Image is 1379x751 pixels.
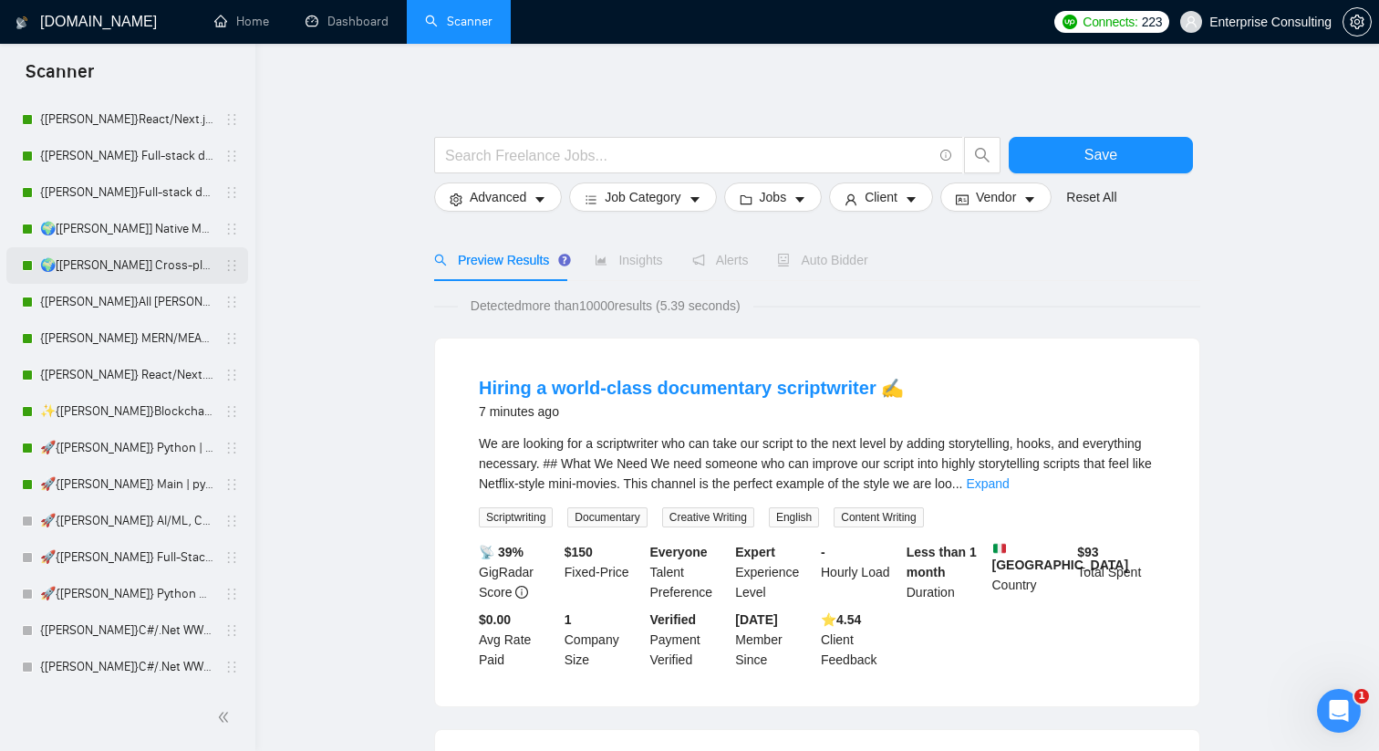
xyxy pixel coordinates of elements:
[1009,137,1193,173] button: Save
[224,222,239,236] span: holder
[964,137,1001,173] button: search
[40,284,213,320] a: {[PERSON_NAME]}All [PERSON_NAME] - web [НАДО ПЕРЕДЕЛАТЬ]
[595,253,662,267] span: Insights
[1343,15,1371,29] span: setting
[940,150,952,162] span: info-circle
[224,331,239,346] span: holder
[40,174,213,211] a: {[PERSON_NAME]}Full-stack devs WW (<1 month) - pain point
[692,254,705,266] span: notification
[565,612,572,627] b: 1
[845,193,857,206] span: user
[458,296,753,316] span: Detected more than 10000 results (5.39 seconds)
[1343,7,1372,37] button: setting
[40,576,213,612] a: 🚀{[PERSON_NAME]} Python AI/ML Integrations
[40,211,213,247] a: 🌍[[PERSON_NAME]] Native Mobile WW
[40,320,213,357] a: {[PERSON_NAME]} MERN/MEAN (Enterprise & SaaS)
[445,144,932,167] input: Search Freelance Jobs...
[479,612,511,627] b: $0.00
[479,378,904,398] a: Hiring a world-class documentary scriptwriter ✍️
[40,101,213,138] a: {[PERSON_NAME]}React/Next.js/Node.js (Long-term, All Niches)
[40,393,213,430] a: ✨{[PERSON_NAME]}Blockchain WW
[224,295,239,309] span: holder
[1063,15,1077,29] img: upwork-logo.png
[907,545,977,579] b: Less than 1 month
[306,14,389,29] a: dashboardDashboard
[224,368,239,382] span: holder
[1185,16,1198,28] span: user
[1083,12,1137,32] span: Connects:
[903,542,989,602] div: Duration
[479,433,1156,494] div: We are looking for a scriptwriter who can take our script to the next level by adding storytellin...
[479,436,1152,491] span: We are looking for a scriptwriter who can take our script to the next level by adding storytellin...
[224,477,239,492] span: holder
[11,58,109,97] span: Scanner
[952,476,963,491] span: ...
[40,138,213,174] a: {[PERSON_NAME]} Full-stack devs WW - pain point
[40,247,213,284] a: 🌍[[PERSON_NAME]] Cross-platform Mobile WW
[1023,193,1036,206] span: caret-down
[992,542,1129,572] b: [GEOGRAPHIC_DATA]
[647,542,732,602] div: Talent Preference
[425,14,493,29] a: searchScanner
[40,649,213,685] a: {[PERSON_NAME]}C#/.Net WW - best match (not preferred location)
[650,612,697,627] b: Verified
[989,542,1074,602] div: Country
[40,466,213,503] a: 🚀{[PERSON_NAME]} Main | python | django | AI (+less than 30 h)
[1066,187,1116,207] a: Reset All
[561,610,647,670] div: Company Size
[777,254,790,266] span: robot
[834,507,923,527] span: Content Writing
[224,185,239,200] span: holder
[1077,545,1098,559] b: $ 93
[40,430,213,466] a: 🚀{[PERSON_NAME]} Python | Django | AI /
[956,193,969,206] span: idcard
[821,612,861,627] b: ⭐️ 4.54
[224,587,239,601] span: holder
[817,542,903,602] div: Hourly Load
[515,586,528,599] span: info-circle
[740,193,752,206] span: folder
[569,183,716,212] button: barsJob Categorycaret-down
[434,183,562,212] button: settingAdvancedcaret-down
[40,539,213,576] a: 🚀{[PERSON_NAME]} Full-Stack Python (Backend + Frontend)
[993,542,1006,555] img: 🇮🇹
[224,149,239,163] span: holder
[224,660,239,674] span: holder
[1354,689,1369,704] span: 1
[731,542,817,602] div: Experience Level
[1084,143,1117,166] span: Save
[217,708,235,726] span: double-left
[821,545,825,559] b: -
[662,507,754,527] span: Creative Writing
[1343,15,1372,29] a: setting
[534,193,546,206] span: caret-down
[724,183,823,212] button: folderJobscaret-down
[735,612,777,627] b: [DATE]
[966,476,1009,491] a: Expand
[650,545,708,559] b: Everyone
[479,545,524,559] b: 📡 39%
[224,404,239,419] span: holder
[565,545,593,559] b: $ 150
[585,193,597,206] span: bars
[475,610,561,670] div: Avg Rate Paid
[735,545,775,559] b: Expert
[224,112,239,127] span: holder
[769,507,819,527] span: English
[976,187,1016,207] span: Vendor
[16,8,28,37] img: logo
[40,612,213,649] a: {[PERSON_NAME]}C#/.Net WW - best match
[595,254,607,266] span: area-chart
[224,550,239,565] span: holder
[567,507,647,527] span: Documentary
[479,401,904,422] div: 7 minutes ago
[689,193,701,206] span: caret-down
[479,507,553,527] span: Scriptwriting
[470,187,526,207] span: Advanced
[224,514,239,528] span: holder
[1073,542,1159,602] div: Total Spent
[760,187,787,207] span: Jobs
[450,193,462,206] span: setting
[793,193,806,206] span: caret-down
[965,147,1000,163] span: search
